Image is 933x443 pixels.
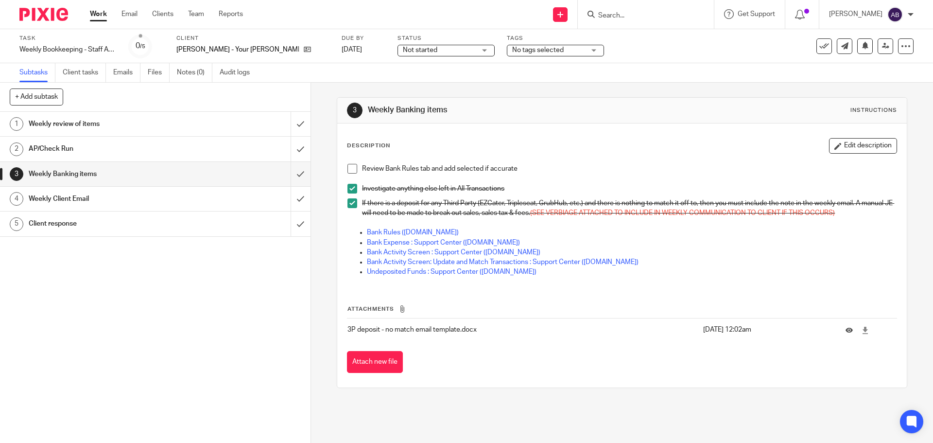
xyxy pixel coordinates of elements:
span: No tags selected [512,47,564,53]
a: Bank Activity Screen: Update and Match Transactions : Support Center ([DOMAIN_NAME]) [367,259,639,266]
a: Client tasks [63,63,106,82]
h1: AP/Check Run [29,142,197,156]
img: Pixie [19,8,68,21]
input: Search [597,12,685,20]
div: 5 [10,217,23,231]
div: 0 [136,40,145,52]
small: /5 [140,44,145,49]
span: Not started [403,47,437,53]
h1: Weekly Banking items [368,105,643,115]
p: If there is a deposit for any Third Party (EZCater, Tripleseat, GrubHub, etc.) and there is nothi... [362,198,896,218]
h1: Weekly review of items [29,117,197,131]
button: Edit description [829,138,897,154]
div: 2 [10,142,23,156]
a: Reports [219,9,243,19]
div: 4 [10,192,23,206]
p: [DATE] 12:02am [703,325,831,335]
p: Investigate anything else left in All Transactions [362,184,896,194]
a: Bank Expense : Support Center ([DOMAIN_NAME]) [367,239,520,246]
label: Due by [342,35,385,42]
button: + Add subtask [10,89,63,105]
div: Weekly Bookkeeping - Staff Accountant - YPJ [19,45,117,54]
a: Notes (0) [177,63,212,82]
label: Client [176,35,329,42]
button: Attach new file [347,351,403,373]
img: svg%3E [887,7,903,22]
div: Instructions [850,106,897,114]
label: Task [19,35,117,42]
div: 1 [10,117,23,131]
span: [DATE] [342,46,362,53]
a: Bank Rules ([DOMAIN_NAME]) [367,229,459,236]
a: Bank Activity Screen : Support Center ([DOMAIN_NAME]) [367,249,540,256]
span: (SEE VERBIAGE ATTACHED TO INCLUDE IN WEEKLY COMMUNICATION TO CLIENT IF THIS OCCURS) [530,210,835,216]
label: Tags [507,35,604,42]
label: Status [397,35,495,42]
a: Clients [152,9,173,19]
a: Subtasks [19,63,55,82]
a: Download [862,325,869,335]
span: Attachments [347,306,394,312]
a: Work [90,9,107,19]
p: 3P deposit - no match email template.docx [347,325,698,335]
p: [PERSON_NAME] - Your [PERSON_NAME] LLC [176,45,299,54]
a: Email [121,9,138,19]
p: Review Bank Rules tab and add selected if accurate [362,164,896,174]
a: Emails [113,63,140,82]
h1: Weekly Banking items [29,167,197,181]
div: 3 [347,103,363,118]
span: Get Support [738,11,775,18]
h1: Client response [29,216,197,231]
a: Undeposited Funds : Support Center ([DOMAIN_NAME]) [367,268,536,275]
p: Description [347,142,390,150]
a: Audit logs [220,63,257,82]
p: [PERSON_NAME] [829,9,882,19]
h1: Weekly Client Email [29,192,197,206]
a: Team [188,9,204,19]
div: 3 [10,167,23,181]
a: Files [148,63,170,82]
